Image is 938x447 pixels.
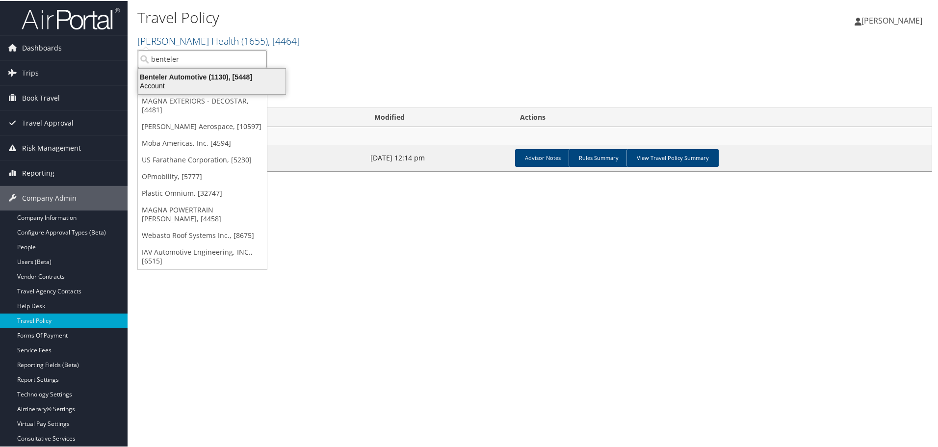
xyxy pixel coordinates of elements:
div: Benteler Automotive (1130), [5448] [132,72,291,80]
h1: Travel Policy [137,6,667,27]
span: Travel Approval [22,110,74,134]
span: Risk Management [22,135,81,159]
td: [PERSON_NAME] Health [138,126,932,144]
a: Rules Summary [569,148,628,166]
span: Trips [22,60,39,84]
span: ( 1655 ) [241,33,268,47]
span: [PERSON_NAME] [861,14,922,25]
div: Account [132,80,291,89]
a: [PERSON_NAME] Health [137,33,300,47]
a: [PERSON_NAME] [855,5,932,34]
a: View Travel Policy Summary [626,148,719,166]
a: MAGNA POWERTRAIN [PERSON_NAME], [4458] [138,201,267,226]
span: Company Admin [22,185,77,210]
span: Dashboards [22,35,62,59]
a: Plastic Omnium, [32747] [138,184,267,201]
span: Reporting [22,160,54,184]
span: Book Travel [22,85,60,109]
a: Webasto Roof Systems Inc., [8675] [138,226,267,243]
a: Moba Americas, Inc, [4594] [138,134,267,151]
span: , [ 4464 ] [268,33,300,47]
a: Advisor Notes [515,148,571,166]
a: IAV Automotive Engineering, INC., [6515] [138,243,267,268]
th: Modified: activate to sort column ascending [365,107,511,126]
a: MAGNA EXTERIORS - DECOSTAR, [4481] [138,92,267,117]
th: Actions [511,107,932,126]
a: OPmobility, [5777] [138,167,267,184]
img: airportal-logo.png [22,6,120,29]
a: [PERSON_NAME] Aerospace, [10597] [138,117,267,134]
td: [DATE] 12:14 pm [365,144,511,170]
a: US Farathane Corporation, [5230] [138,151,267,167]
input: Search Accounts [138,49,267,67]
